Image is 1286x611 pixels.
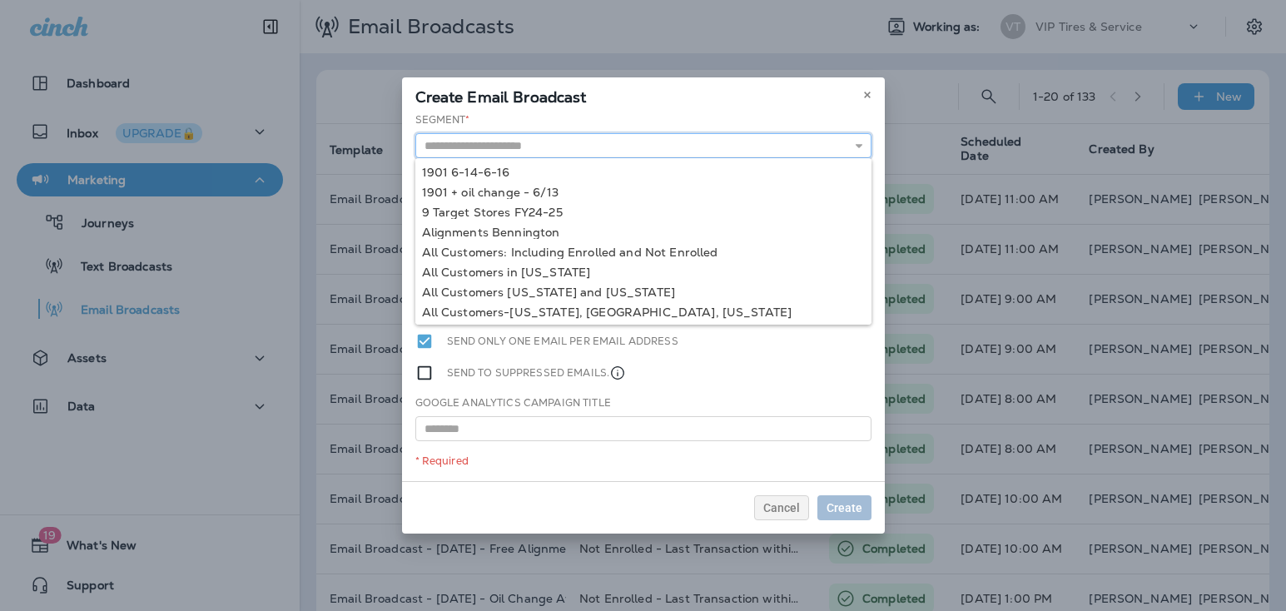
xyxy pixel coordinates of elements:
[415,396,611,410] label: Google Analytics Campaign Title
[422,305,865,319] div: All Customers-[US_STATE], [GEOGRAPHIC_DATA], [US_STATE]
[422,246,865,259] div: All Customers: Including Enrolled and Not Enrolled
[422,286,865,299] div: All Customers [US_STATE] and [US_STATE]
[422,226,865,239] div: Alignments Bennington
[415,113,470,127] label: Segment
[422,266,865,279] div: All Customers in [US_STATE]
[402,77,885,112] div: Create Email Broadcast
[827,502,862,514] span: Create
[422,206,865,219] div: 9 Target Stores FY24-25
[763,502,800,514] span: Cancel
[422,186,865,199] div: 1901 + oil change - 6/13
[422,166,865,179] div: 1901 6-14-6-16
[754,495,809,520] button: Cancel
[415,455,871,468] div: * Required
[447,332,678,350] label: Send only one email per email address
[817,495,871,520] button: Create
[447,364,627,382] label: Send to suppressed emails.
